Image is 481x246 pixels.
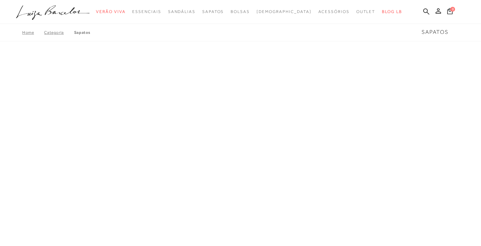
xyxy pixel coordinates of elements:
[74,30,91,35] a: Sapatos
[422,29,449,35] span: Sapatos
[96,9,125,14] span: Verão Viva
[450,7,455,12] span: 0
[96,5,125,18] a: categoryNavScreenReaderText
[202,5,224,18] a: categoryNavScreenReaderText
[231,9,250,14] span: Bolsas
[168,9,195,14] span: Sandálias
[202,9,224,14] span: Sapatos
[445,8,455,17] button: 0
[382,5,402,18] a: BLOG LB
[257,5,312,18] a: noSubCategoriesText
[257,9,312,14] span: [DEMOGRAPHIC_DATA]
[318,9,349,14] span: Acessórios
[132,9,161,14] span: Essenciais
[231,5,250,18] a: categoryNavScreenReaderText
[22,30,44,35] a: Home
[382,9,402,14] span: BLOG LB
[44,30,74,35] a: Categoria
[356,9,375,14] span: Outlet
[318,5,349,18] a: categoryNavScreenReaderText
[356,5,375,18] a: categoryNavScreenReaderText
[168,5,195,18] a: categoryNavScreenReaderText
[132,5,161,18] a: categoryNavScreenReaderText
